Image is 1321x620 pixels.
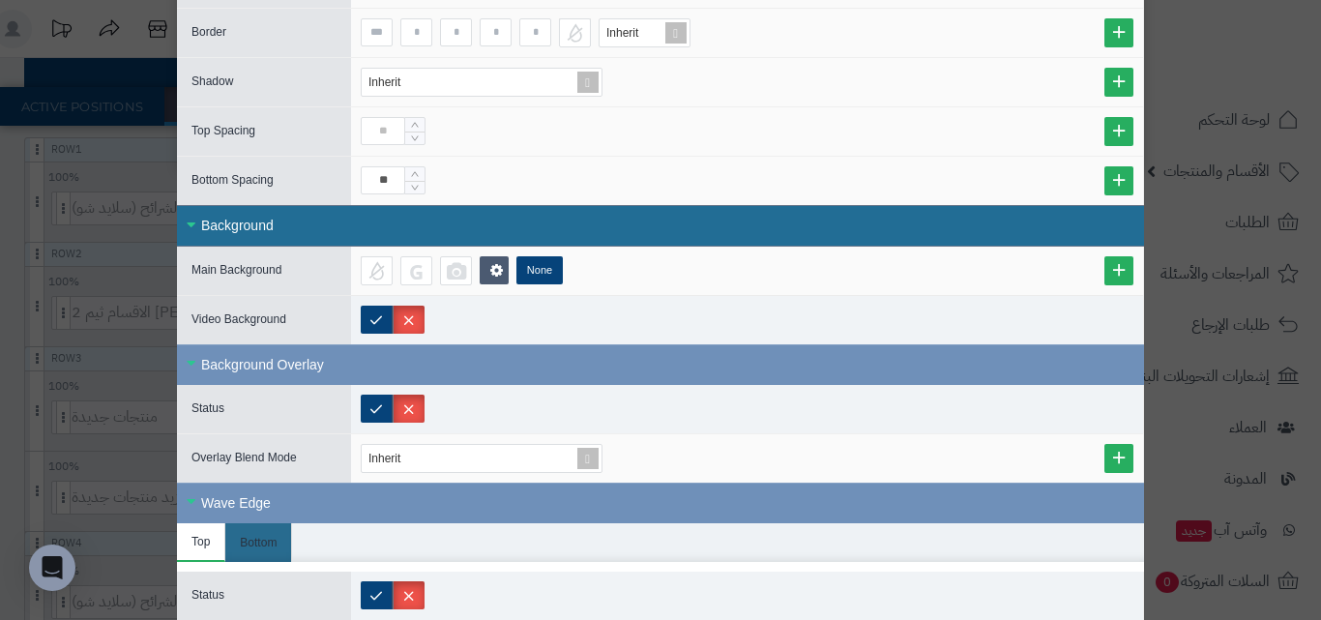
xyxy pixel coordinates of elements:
[225,523,292,562] li: Bottom
[405,132,425,145] span: Decrease Value
[191,401,224,415] span: Status
[191,312,286,326] span: Video Background
[191,263,281,277] span: Main Background
[191,451,297,464] span: Overlay Blend Mode
[606,26,638,40] span: Inherit
[405,181,425,194] span: Decrease Value
[191,588,224,602] span: Status
[405,118,425,132] span: Increase Value
[177,205,1144,247] div: Background
[177,344,1144,385] div: Background Overlay
[191,124,255,137] span: Top Spacing
[177,483,1144,523] div: Wave Edge
[177,523,225,562] li: Top
[191,25,226,39] span: Border
[29,545,75,591] div: Open Intercom Messenger
[368,69,420,96] div: Inherit
[191,173,274,187] span: Bottom Spacing
[405,167,425,181] span: Increase Value
[516,256,563,284] label: None
[191,74,233,88] span: Shadow
[368,452,400,465] span: Inherit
